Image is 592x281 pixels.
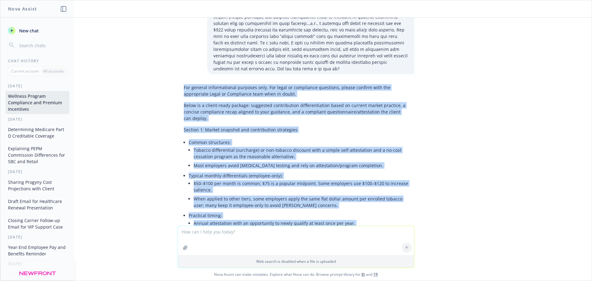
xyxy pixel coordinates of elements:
[189,171,408,211] li: Typical monthly differentials (employee-only):
[6,242,69,259] button: Year-End Employee Pay and Benefits Reminder
[182,259,410,264] p: Web search is disabled when a file is uploaded
[1,169,74,174] div: [DATE]
[1,117,74,122] div: [DATE]
[1,58,74,64] div: Chat History
[1,261,74,267] div: [DATE]
[18,27,39,34] span: New chat
[6,177,69,194] button: Sharing Progyny Cost Projections with Client
[6,25,69,36] button: New chat
[184,102,408,122] p: Below is a client-ready package: suggested contribution differentiation based on current market p...
[11,68,39,74] p: Current account
[3,268,589,281] span: Nova Assist can make mistakes. Explore what Nova can do: Browse prompt library for and
[194,179,408,194] li: $50–$100 per month is common; $75 is a popular midpoint. Some employers use $100–$120 to increase...
[361,272,365,277] a: BI
[189,138,408,171] li: Common structures:
[6,143,69,167] button: Explaining PEPM Commission Differences for SBC and Retail
[18,41,67,50] input: Search chats
[43,68,64,74] p: All accounts
[6,215,69,232] button: Closing Carrier Follow-up Email for VIP Support Case
[194,194,408,210] li: When applied to other tiers, some employers apply the same flat dollar amount per enrolled tobacc...
[184,84,408,97] p: For general informational purposes only. For legal or compliance questions, please confirm with t...
[6,124,69,141] button: Determining Medicare Part D Creditable Coverage
[1,234,74,240] div: [DATE]
[8,6,37,12] h1: Nova Assist
[373,272,378,277] a: TR
[184,126,408,133] p: Section 1: Market snapshot and contribution strategies
[189,211,408,238] li: Practical timing:
[194,161,408,170] li: Most employers avoid [MEDICAL_DATA] testing and rely on attestation/program completion.
[6,91,69,114] button: Wellness Program Compliance and Premium Incentives
[6,196,69,213] button: Draft Email for Healthcare Renewal Presentation
[194,146,408,161] li: Tobacco differential (surcharge) or non-tobacco discount with a simple self-attestation and a no-...
[194,219,408,228] li: Annual attestation with an opportunity to newly qualify at least once per year.
[1,83,74,89] div: [DATE]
